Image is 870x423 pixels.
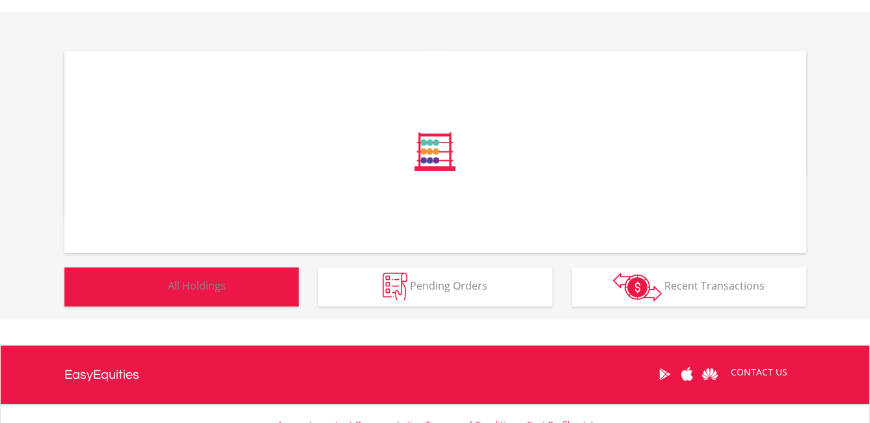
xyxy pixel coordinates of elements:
img: pending_instructions-wht.png [383,273,407,301]
span: Recent Transactions [664,279,765,293]
a: CONTACT US [722,354,796,390]
img: transactions-zar-wht.png [613,273,662,301]
a: Google Play [653,354,676,394]
img: holdings-wht.png [137,273,165,301]
button: Pending Orders [318,267,552,307]
a: Huawei [699,354,722,394]
span: Pending Orders [410,279,487,293]
button: All Holdings [64,267,299,307]
button: Recent Transactions [572,267,806,307]
a: EasyEquities [64,346,139,404]
a: Apple [676,354,699,394]
span: All Holdings [168,279,226,293]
